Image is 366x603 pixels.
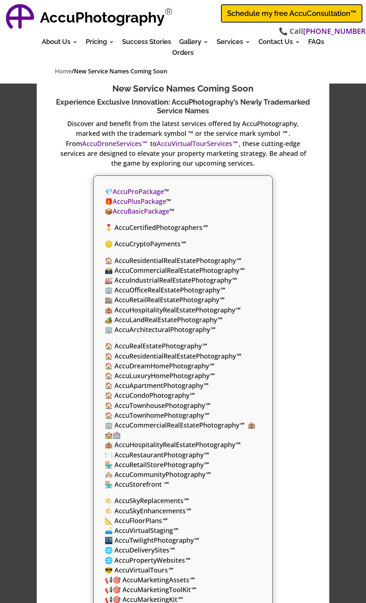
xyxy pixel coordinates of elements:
a: FAQs [308,39,324,47]
a: Services [217,39,250,47]
h2: Experience Exclusive Innovation: AccuPhotography’s Newly Trademarked Service Names [56,98,310,119]
a: Pricing [86,39,114,47]
span: / [72,67,74,75]
p: 🎖️ AccuCertifiedPhotographers℠ [105,223,262,239]
p: 🏠 AccuRealEstatePhotography℠ 🏠 AccuResidentialRealEstatePhotography℠ 🏠 AccuDreamHomePhotography℠ ... [105,341,262,496]
a: Contact Us [258,39,300,47]
a: Success Stories [122,39,171,47]
a: About Us [42,39,78,47]
nav: breadcrumbs [55,66,311,76]
a: AccuBasicPackage [113,207,169,215]
span: New Service Names Coming Soon [74,67,167,75]
p: 💎 ™ 🎁 ™ 📦 ™ [105,187,262,223]
a: Schedule my free AccuConsultation™ [221,4,362,23]
a: AccuDroneServices℠ [82,139,148,148]
strong: AccuPhotography [40,9,165,26]
p: Discover and benefit from the latest services offered by AccuPhotography, marked with the tradema... [56,119,310,168]
a: AccuPlusPackage [113,197,166,206]
a: AccuVirtualTourServices℠ [157,139,239,148]
span: New Service Names Coming Soon [112,83,254,94]
img: AccuPhotography [4,2,36,35]
sup: Registered Trademark [165,6,173,17]
p: 🪙 AccuCryptoPayments℠ [105,239,262,255]
p: 🏠 AccuResidentialRealEstatePhotography℠ 📸 AccuCommercialRealEstatePhotography℠ 🏭 AccuIndustrialRe... [105,256,262,341]
a: Gallery [179,39,209,47]
a: Orders [172,50,194,58]
a: AccuProPackage [113,187,164,196]
a: AccuPhotography Logo - Professional Real Estate Photography and Media Services in Dallas, Texas [4,2,36,35]
a: Home [55,67,72,76]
